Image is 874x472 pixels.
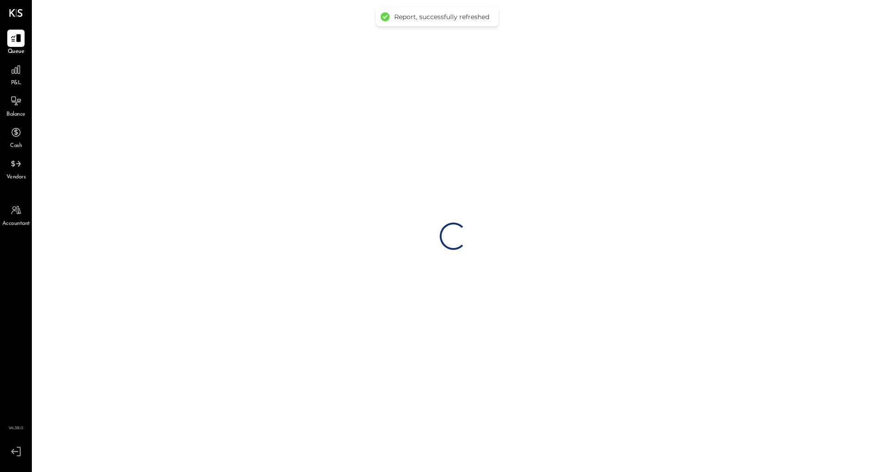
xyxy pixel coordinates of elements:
[0,155,31,182] a: Vendors
[394,13,489,21] div: Report, successfully refreshed
[11,79,21,87] span: P&L
[0,202,31,228] a: Accountant
[0,124,31,150] a: Cash
[2,220,30,228] span: Accountant
[6,173,26,182] span: Vendors
[6,111,25,119] span: Balance
[0,92,31,119] a: Balance
[0,61,31,87] a: P&L
[10,142,22,150] span: Cash
[0,30,31,56] a: Queue
[8,48,25,56] span: Queue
